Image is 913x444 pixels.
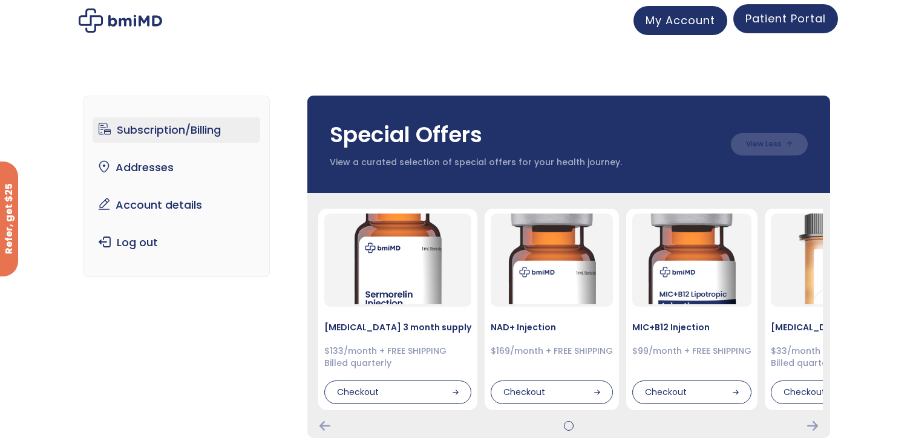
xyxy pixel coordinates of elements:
div: Checkout [632,380,751,405]
div: Checkout [491,380,613,405]
div: Next Card [807,421,818,431]
a: Account details [93,192,260,218]
h3: Special Offers [330,120,719,150]
a: Patient Portal [733,4,838,33]
div: Previous Card [319,421,330,431]
h4: NAD+ Injection [491,321,613,333]
div: Checkout [324,380,471,405]
nav: Account pages [83,96,270,277]
a: Subscription/Billing [93,117,260,143]
img: My account [79,8,162,33]
a: Log out [93,230,260,255]
span: Patient Portal [745,11,826,26]
a: My Account [633,6,727,35]
p: View a curated selection of special offers for your health journey. [330,157,719,169]
div: $169/month + FREE SHIPPING [491,345,613,357]
a: Addresses [93,155,260,180]
span: My Account [646,13,715,28]
div: $133/month + FREE SHIPPING Billed quarterly [324,345,471,369]
h4: [MEDICAL_DATA] 3 month supply [324,321,471,333]
div: $99/month + FREE SHIPPING [632,345,751,357]
h4: MIC+B12 Injection [632,321,751,333]
img: NAD Injection [506,214,597,304]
